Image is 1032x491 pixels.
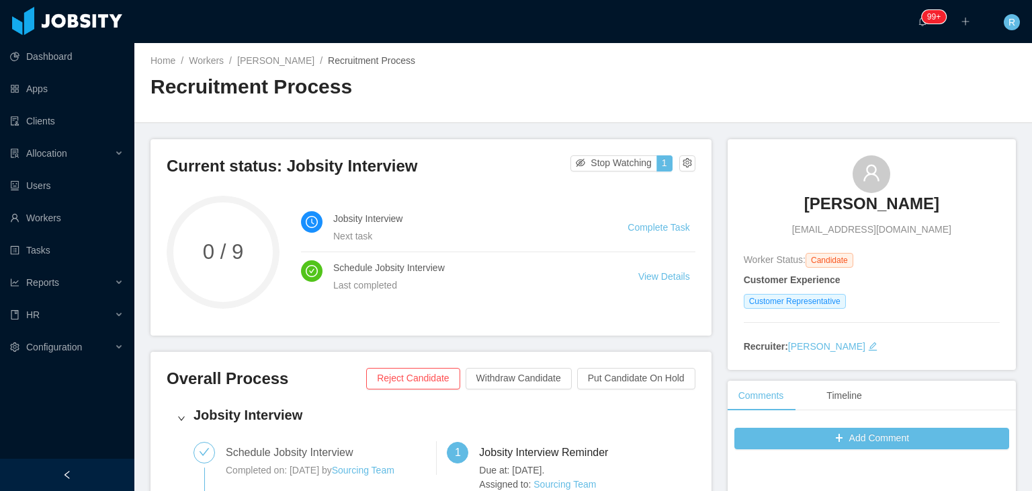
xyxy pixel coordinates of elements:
h3: Current status: Jobsity Interview [167,155,570,177]
div: Next task [333,229,595,243]
a: [PERSON_NAME] [788,341,865,352]
h3: Overall Process [167,368,366,389]
span: Reports [26,277,59,288]
span: 1 [455,447,461,458]
span: 0 / 9 [167,241,279,262]
i: icon: right [177,414,185,422]
span: / [229,55,232,66]
span: Completed on: [DATE] by [226,465,332,476]
i: icon: clock-circle [306,216,318,228]
a: Workers [189,55,224,66]
h4: Schedule Jobsity Interview [333,260,606,275]
i: icon: edit [868,342,877,351]
h2: Recruitment Process [150,73,583,101]
h4: Jobsity Interview [333,211,595,226]
i: icon: book [10,310,19,319]
span: / [320,55,322,66]
div: Timeline [816,381,872,411]
strong: Customer Experience [744,274,841,285]
a: Home [150,55,175,66]
i: icon: user [862,163,881,182]
a: icon: auditClients [10,108,124,135]
button: icon: eye-invisibleStop Watching [570,155,657,172]
a: Sourcing Team [533,479,596,490]
i: icon: plus [961,17,970,26]
span: Due at: [DATE]. [479,463,663,478]
a: Complete Task [628,222,689,233]
span: R [1008,14,1015,30]
div: icon: rightJobsity Interview [167,398,695,439]
h4: Jobsity Interview [193,406,685,424]
span: [EMAIL_ADDRESS][DOMAIN_NAME] [792,223,951,237]
a: [PERSON_NAME] [804,193,939,223]
span: Allocation [26,148,67,159]
span: Recruitment Process [328,55,415,66]
button: 1 [656,155,673,172]
span: HR [26,309,40,320]
sup: 225 [922,10,946,24]
h3: [PERSON_NAME] [804,193,939,215]
span: Customer Representative [744,294,846,309]
i: icon: bell [918,17,927,26]
button: Withdraw Candidate [466,368,572,389]
i: icon: setting [10,342,19,352]
span: / [181,55,183,66]
div: Schedule Jobsity Interview [226,442,363,463]
a: icon: pie-chartDashboard [10,43,124,70]
span: Worker Status: [744,254,806,265]
button: Reject Candidate [366,368,460,389]
span: Candidate [806,253,853,268]
strong: Recruiter: [744,341,788,352]
button: icon: plusAdd Comment [734,428,1009,449]
a: icon: appstoreApps [10,75,124,102]
div: Jobsity Interview Reminder [479,442,619,463]
a: [PERSON_NAME] [237,55,314,66]
button: Put Candidate On Hold [577,368,695,389]
i: icon: line-chart [10,278,19,287]
a: View Details [638,271,690,282]
div: Last completed [333,278,606,293]
button: icon: setting [679,155,695,172]
a: icon: userWorkers [10,204,124,231]
i: icon: check [199,447,210,457]
a: icon: profileTasks [10,237,124,264]
a: Sourcing Team [332,465,394,476]
i: icon: solution [10,149,19,158]
i: icon: check-circle [306,265,318,277]
div: Comments [728,381,795,411]
a: icon: robotUsers [10,172,124,199]
span: Configuration [26,342,82,352]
